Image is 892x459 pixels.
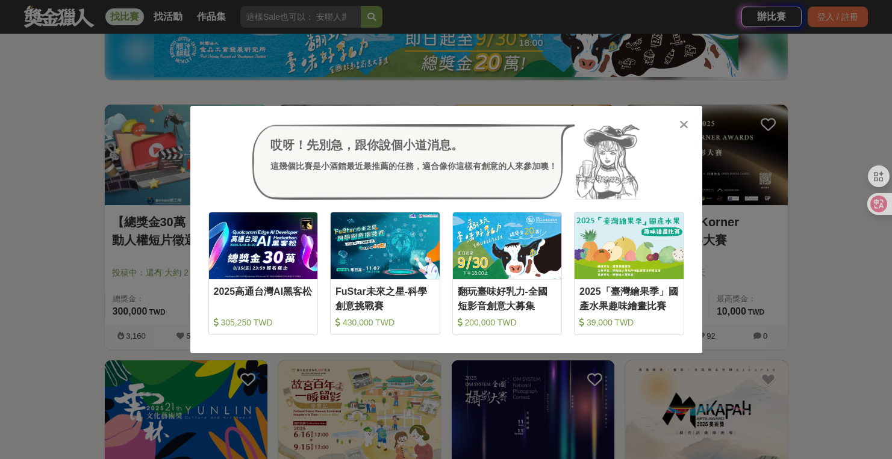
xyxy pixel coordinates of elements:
a: Cover Image2025「臺灣繪果季」國產水果趣味繪畫比賽 39,000 TWD [574,212,684,335]
img: Cover Image [209,212,318,279]
div: 翻玩臺味好乳力-全國短影音創意大募集 [458,285,557,312]
img: Cover Image [575,212,684,279]
div: 2025高通台灣AI黑客松 [214,285,313,312]
div: 39,000 TWD [579,316,679,328]
a: Cover ImageFuStar未來之星-科學創意挑戰賽 430,000 TWD [330,212,440,335]
div: 200,000 TWD [458,316,557,328]
div: 哎呀！先別急，跟你說個小道消息。 [270,136,557,154]
img: Cover Image [331,212,440,279]
a: Cover Image2025高通台灣AI黑客松 305,250 TWD [208,212,319,335]
a: Cover Image翻玩臺味好乳力-全國短影音創意大募集 200,000 TWD [452,212,563,335]
div: 這幾個比賽是小酒館最近最推薦的任務，適合像你這樣有創意的人來參加噢！ [270,160,557,173]
div: 2025「臺灣繪果季」國產水果趣味繪畫比賽 [579,285,679,312]
img: Avatar [575,124,640,200]
div: 430,000 TWD [335,316,435,328]
div: 305,250 TWD [214,316,313,328]
img: Cover Image [453,212,562,279]
div: FuStar未來之星-科學創意挑戰賽 [335,285,435,312]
